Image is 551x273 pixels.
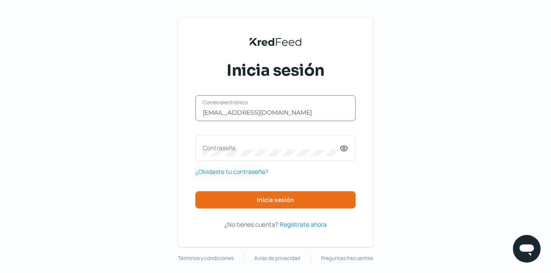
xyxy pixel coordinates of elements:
[254,254,300,263] a: Aviso de privacidad
[195,191,356,209] button: Inicia sesión
[321,254,373,263] a: Preguntas frecuentes
[224,220,278,228] span: ¿No tienes cuenta?
[518,240,535,257] img: chatIcon
[280,219,327,230] a: Regístrate ahora
[227,60,324,81] span: Inicia sesión
[203,144,340,152] label: Contraseña
[195,166,268,177] a: ¿Olvidaste tu contraseña?
[257,197,294,203] span: Inicia sesión
[178,254,233,263] a: Términos y condiciones
[203,99,340,106] label: Correo electrónico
